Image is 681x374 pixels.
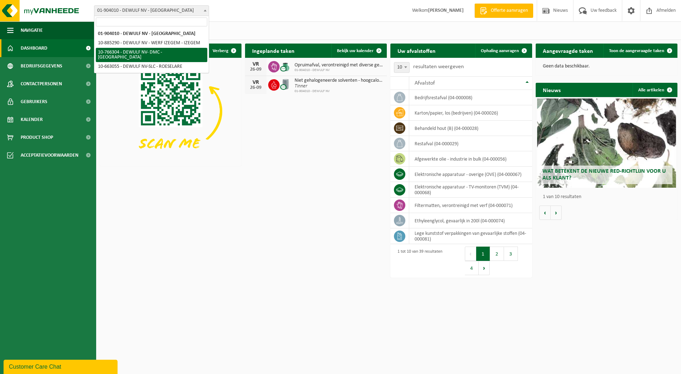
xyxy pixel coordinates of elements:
span: Opruimafval, verontreinigd met diverse gevaarlijke afvalstoffen [295,62,383,68]
span: Bekijk uw kalender [337,49,374,53]
span: 01-904010 - DEWULF NV [295,68,383,72]
a: Toon de aangevraagde taken [603,44,677,58]
li: 10-766304 - DEWULF NV- DMC - [GEOGRAPHIC_DATA] [96,48,207,62]
span: 01-904010 - DEWULF NV [295,89,383,93]
td: filtermatten, verontreinigd met verf (04-000071) [409,198,532,213]
td: afgewerkte olie - industrie in bulk (04-000056) [409,151,532,167]
p: Geen data beschikbaar. [543,64,670,69]
button: 3 [504,247,518,261]
label: resultaten weergeven [413,64,464,70]
span: Contactpersonen [21,75,62,93]
td: elektronische apparatuur - TV-monitoren (TVM) (04-000068) [409,182,532,198]
h2: Aangevraagde taken [536,44,600,57]
li: 01-904010 - DEWULF NV - [GEOGRAPHIC_DATA] [96,29,207,39]
span: Navigatie [21,21,43,39]
td: lege kunststof verpakkingen van gevaarlijke stoffen (04-000081) [409,228,532,244]
a: Wat betekent de nieuwe RED-richtlijn voor u als klant? [537,98,676,188]
td: behandeld hout (B) (04-000028) [409,121,532,136]
h2: Nieuws [536,83,568,97]
button: Next [479,261,490,275]
span: Gebruikers [21,93,47,111]
span: Toon de aangevraagde taken [609,49,664,53]
a: Ophaling aanvragen [475,44,531,58]
img: PB-OT-0200-CU [280,60,292,72]
div: 1 tot 10 van 39 resultaten [394,246,442,276]
button: Volgende [551,206,562,220]
td: karton/papier, los (bedrijven) (04-000026) [409,105,532,121]
a: Alle artikelen [633,83,677,97]
span: 01-904010 - DEWULF NV - ROESELARE [94,5,209,16]
span: 10 [394,62,410,73]
i: Tinner [295,84,307,89]
td: bedrijfsrestafval (04-000008) [409,90,532,105]
span: Dashboard [21,39,47,57]
td: restafval (04-000029) [409,136,532,151]
span: Product Shop [21,128,53,146]
iframe: chat widget [4,358,119,374]
div: 26-09 [249,85,263,90]
li: 10-663055 - DEWULF NV-SLC - ROESELARE [96,62,207,71]
span: Verberg [213,49,228,53]
span: Kalender [21,111,43,128]
button: Previous [465,247,476,261]
a: Offerte aanvragen [474,4,533,18]
li: 10-885290 - DEWULF NV - WERF IZEGEM - IZEGEM [96,39,207,48]
a: Bekijk uw kalender [331,44,386,58]
img: Download de VHEPlus App [100,58,241,165]
span: Niet gehalogeneerde solventen - hoogcalorisch in 200lt-vat [295,78,383,84]
span: 01-904010 - DEWULF NV - ROESELARE [94,6,209,16]
span: Bedrijfsgegevens [21,57,62,75]
span: Acceptatievoorwaarden [21,146,78,164]
span: Ophaling aanvragen [481,49,519,53]
h2: Uw afvalstoffen [390,44,443,57]
td: ethyleenglycol, gevaarlijk in 200l (04-000074) [409,213,532,228]
h2: Ingeplande taken [245,44,302,57]
img: LP-LD-00200-CU [280,78,292,90]
td: elektronische apparatuur - overige (OVE) (04-000067) [409,167,532,182]
span: Offerte aanvragen [489,7,530,14]
button: 1 [476,247,490,261]
strong: [PERSON_NAME] [428,8,464,13]
p: 1 van 10 resultaten [543,194,674,199]
button: 2 [490,247,504,261]
div: 26-09 [249,67,263,72]
button: 4 [465,261,479,275]
div: VR [249,80,263,85]
span: Wat betekent de nieuwe RED-richtlijn voor u als klant? [542,168,666,181]
button: Vorige [539,206,551,220]
button: Verberg [207,44,241,58]
div: VR [249,61,263,67]
span: Afvalstof [415,80,435,86]
span: 10 [394,62,409,72]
